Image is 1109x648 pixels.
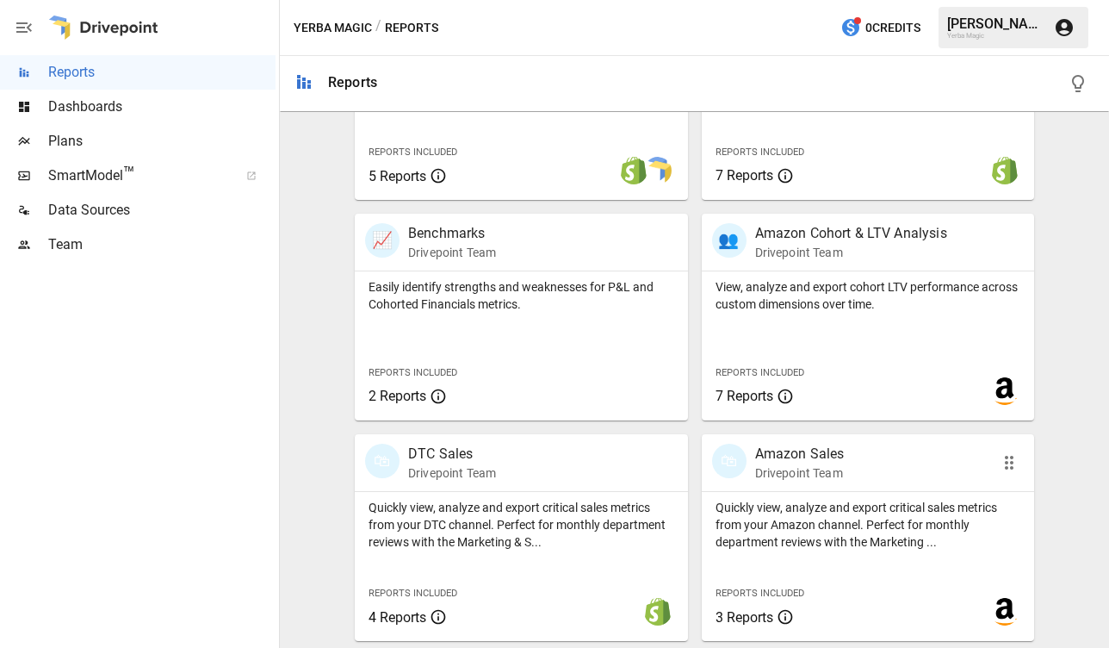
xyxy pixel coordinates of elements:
span: 7 Reports [716,388,773,404]
span: 4 Reports [369,609,426,626]
div: 📈 [365,223,400,258]
div: 🛍 [365,444,400,478]
span: Team [48,234,276,255]
div: / [375,17,381,39]
div: 👥 [712,223,747,258]
span: Reports Included [716,146,804,158]
span: Dashboards [48,97,276,117]
span: ™ [123,163,135,184]
span: Plans [48,131,276,152]
span: Reports Included [369,588,457,599]
p: Drivepoint Team [408,244,496,261]
p: Easily identify strengths and weaknesses for P&L and Cohorted Financials metrics. [369,278,674,313]
span: Reports Included [716,367,804,378]
div: Reports [328,74,377,90]
img: amazon [991,598,1019,626]
div: [PERSON_NAME] [947,16,1044,32]
button: 0Credits [833,12,927,44]
p: Amazon Cohort & LTV Analysis [755,223,947,244]
span: 5 Reports [369,168,426,184]
img: shopify [991,157,1019,184]
button: Yerba Magic [294,17,372,39]
span: 2 Reports [369,388,426,404]
span: 7 Reports [716,167,773,184]
span: Reports [48,62,276,83]
p: Drivepoint Team [408,464,496,482]
p: Benchmarks [408,223,496,244]
p: Amazon Sales [755,444,845,464]
p: View, analyze and export cohort LTV performance across custom dimensions over time. [716,278,1021,313]
img: shopify [644,598,672,626]
span: Data Sources [48,200,276,221]
span: Reports Included [716,588,804,599]
span: 0 Credits [865,17,920,39]
img: amazon [991,377,1019,405]
p: Quickly view, analyze and export critical sales metrics from your Amazon channel. Perfect for mon... [716,499,1021,551]
p: DTC Sales [408,444,496,464]
span: 3 Reports [716,609,773,626]
span: SmartModel [48,165,227,186]
p: Drivepoint Team [755,244,947,261]
img: shopify [620,157,647,184]
p: Drivepoint Team [755,464,845,482]
div: Yerba Magic [947,32,1044,40]
div: 🛍 [712,444,747,478]
p: Quickly view, analyze and export critical sales metrics from your DTC channel. Perfect for monthl... [369,499,674,551]
span: Reports Included [369,146,457,158]
img: smart model [644,157,672,184]
span: Reports Included [369,367,457,378]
